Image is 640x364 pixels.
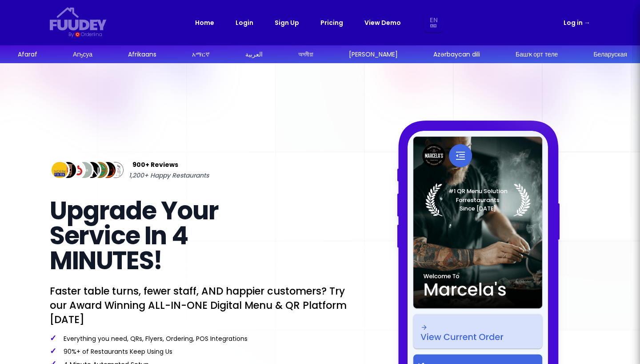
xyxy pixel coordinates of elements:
[132,159,178,170] span: 900+ Reviews
[191,50,208,59] div: አማርኛ
[275,17,299,28] a: Sign Up
[129,170,209,181] span: 1,200+ Happy Restaurants
[297,50,312,59] div: অসমীয়া
[564,17,590,28] a: Log in
[236,17,253,28] a: Login
[58,160,78,180] img: Review Img
[50,160,70,180] img: Review Img
[72,50,92,59] div: Аҧсуа
[320,17,343,28] a: Pricing
[68,31,73,38] div: By
[592,50,626,59] div: Беларуская
[425,183,531,216] img: Laurel
[50,7,107,31] svg: {/* Added fill="currentColor" here */} {/* This rectangle defines the background. Its explicit fi...
[514,50,556,59] div: Башҡорт теле
[17,50,36,59] div: Afaraf
[50,345,56,356] span: ✓
[98,160,118,180] img: Review Img
[364,17,401,28] a: View Demo
[584,18,590,27] span: →
[81,31,102,38] div: Orderlina
[82,160,102,180] img: Review Img
[50,347,348,356] p: 90%+ of Restaurants Keep Using Us
[127,50,155,59] div: Afrikaans
[50,332,56,344] span: ✓
[195,17,214,28] a: Home
[244,50,261,59] div: العربية
[66,160,86,180] img: Review Img
[50,284,348,327] p: Faster table turns, fewer staff, AND happier customers? Try our Award Winning ALL-IN-ONE Digital ...
[105,160,125,180] img: Review Img
[90,160,110,180] img: Review Img
[50,193,218,278] span: Upgrade Your Service In 4 MINUTES!
[432,50,479,59] div: Azərbaycan dili
[348,50,396,59] div: [PERSON_NAME]
[74,160,94,180] img: Review Img
[50,334,348,343] p: Everything you need, QRs, Flyers, Ordering, POS Integrations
